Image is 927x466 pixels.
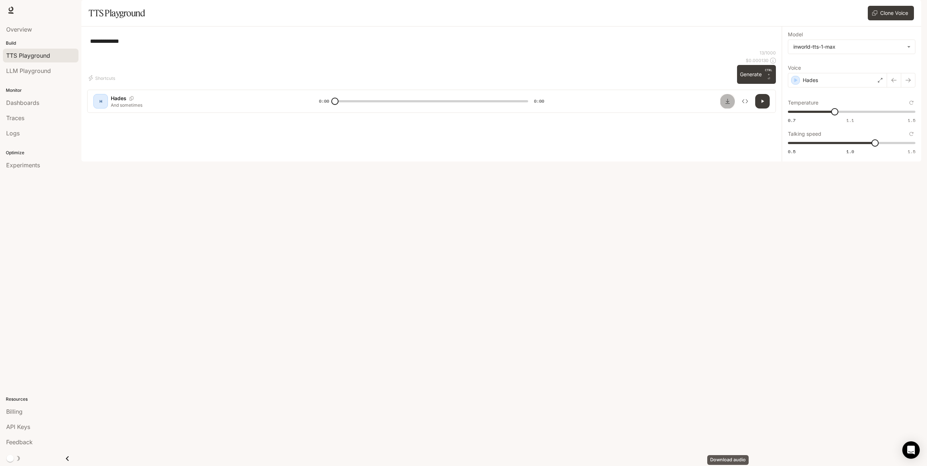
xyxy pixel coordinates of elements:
span: 0.5 [788,148,796,155]
button: Inspect [738,94,752,109]
button: Shortcuts [87,72,118,84]
button: Clone Voice [868,6,914,20]
button: GenerateCTRL +⏎ [737,65,776,84]
button: Reset to default [907,99,915,107]
p: And sometimes [111,102,301,108]
h1: TTS Playground [89,6,145,20]
p: $ 0.000130 [746,57,769,64]
button: Copy Voice ID [126,96,137,101]
span: 1.5 [908,148,915,155]
p: Temperature [788,100,818,105]
button: Reset to default [907,130,915,138]
span: 1.0 [846,148,854,155]
p: Model [788,32,803,37]
p: Voice [788,65,801,70]
span: 0.7 [788,117,796,123]
p: CTRL + [765,68,773,77]
div: Download audio [707,455,749,465]
p: Hades [111,95,126,102]
p: ⏎ [765,68,773,81]
button: Download audio [720,94,735,109]
span: 0:00 [319,98,329,105]
div: Open Intercom Messenger [902,441,920,459]
span: 1.1 [846,117,854,123]
div: inworld-tts-1-max [788,40,915,54]
span: 1.5 [908,117,915,123]
div: inworld-tts-1-max [793,43,903,50]
div: H [95,95,106,107]
p: Talking speed [788,131,821,136]
p: 13 / 1000 [760,50,776,56]
span: 0:00 [534,98,544,105]
p: Hades [803,77,818,84]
